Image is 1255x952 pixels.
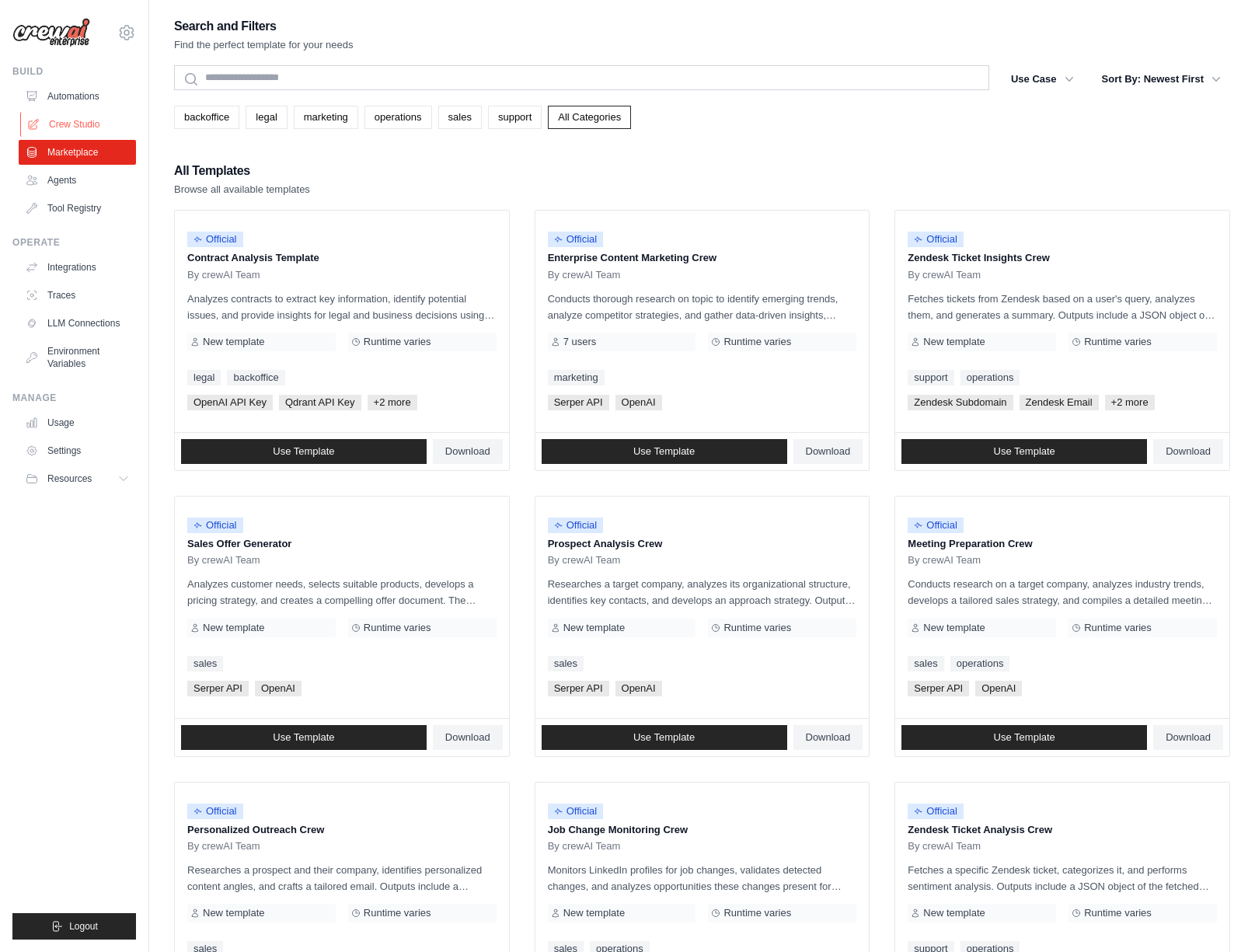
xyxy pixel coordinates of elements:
[548,804,604,819] span: Official
[246,106,287,129] a: legal
[273,445,334,458] span: Use Template
[723,336,791,348] span: Runtime varies
[548,822,857,838] p: Job Change Monitoring Crew
[1093,65,1230,93] button: Sort By: Newest First
[908,518,964,533] span: Official
[364,907,431,919] span: Runtime varies
[181,439,427,464] a: Use Template
[364,622,431,634] span: Runtime varies
[1166,445,1211,458] span: Download
[633,445,695,458] span: Use Template
[187,370,221,385] a: legal
[548,518,604,533] span: Official
[19,84,136,109] a: Automations
[548,536,857,552] p: Prospect Analysis Crew
[548,291,857,323] p: Conducts thorough research on topic to identify emerging trends, analyze competitor strategies, a...
[908,269,981,281] span: By crewAI Team
[174,160,310,182] h2: All Templates
[723,622,791,634] span: Runtime varies
[19,410,136,435] a: Usage
[542,439,787,464] a: Use Template
[19,196,136,221] a: Tool Registry
[19,438,136,463] a: Settings
[806,445,851,458] span: Download
[548,862,857,894] p: Monitors LinkedIn profiles for job changes, validates detected changes, and analyzes opportunitie...
[187,681,249,696] span: Serper API
[548,232,604,247] span: Official
[174,16,354,37] h2: Search and Filters
[1020,395,1099,410] span: Zendesk Email
[1105,395,1155,410] span: +2 more
[364,106,432,129] a: operations
[255,681,302,696] span: OpenAI
[187,269,260,281] span: By crewAI Team
[187,656,223,671] a: sales
[12,236,136,249] div: Operate
[1153,725,1223,750] a: Download
[548,681,609,696] span: Serper API
[187,518,243,533] span: Official
[548,554,621,567] span: By crewAI Team
[187,822,497,838] p: Personalized Outreach Crew
[548,395,609,410] span: Serper API
[908,656,943,671] a: sales
[548,250,857,266] p: Enterprise Content Marketing Crew
[548,656,584,671] a: sales
[227,370,284,385] a: backoffice
[723,907,791,919] span: Runtime varies
[187,291,497,323] p: Analyzes contracts to extract key information, identify potential issues, and provide insights fo...
[908,554,981,567] span: By crewAI Team
[187,840,260,853] span: By crewAI Team
[181,725,427,750] a: Use Template
[548,106,631,129] a: All Categories
[923,622,985,634] span: New template
[923,336,985,348] span: New template
[901,725,1147,750] a: Use Template
[47,473,92,485] span: Resources
[187,804,243,819] span: Official
[187,395,273,410] span: OpenAI API Key
[908,840,981,853] span: By crewAI Team
[908,395,1013,410] span: Zendesk Subdomain
[69,920,98,933] span: Logout
[908,370,953,385] a: support
[187,576,497,609] p: Analyzes customer needs, selects suitable products, develops a pricing strategy, and creates a co...
[174,182,310,197] p: Browse all available templates
[908,862,1217,894] p: Fetches a specific Zendesk ticket, categorizes it, and performs sentiment analysis. Outputs inclu...
[994,445,1055,458] span: Use Template
[908,804,964,819] span: Official
[1084,336,1152,348] span: Runtime varies
[633,731,695,744] span: Use Template
[12,18,90,47] img: Logo
[187,232,243,247] span: Official
[1002,65,1083,93] button: Use Case
[19,168,136,193] a: Agents
[908,822,1217,838] p: Zendesk Ticket Analysis Crew
[548,840,621,853] span: By crewAI Team
[615,395,662,410] span: OpenAI
[445,445,490,458] span: Download
[433,725,503,750] a: Download
[548,576,857,609] p: Researches a target company, analyzes its organizational structure, identifies key contacts, and ...
[923,907,985,919] span: New template
[563,336,597,348] span: 7 users
[19,255,136,280] a: Integrations
[19,466,136,491] button: Resources
[563,622,625,634] span: New template
[908,250,1217,266] p: Zendesk Ticket Insights Crew
[806,731,851,744] span: Download
[364,336,431,348] span: Runtime varies
[187,536,497,552] p: Sales Offer Generator
[793,439,863,464] a: Download
[19,283,136,308] a: Traces
[187,862,497,894] p: Researches a prospect and their company, identifies personalized content angles, and crafts a tai...
[12,65,136,78] div: Build
[548,370,605,385] a: marketing
[908,681,969,696] span: Serper API
[488,106,542,129] a: support
[563,907,625,919] span: New template
[908,536,1217,552] p: Meeting Preparation Crew
[1153,439,1223,464] a: Download
[12,913,136,940] button: Logout
[368,395,417,410] span: +2 more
